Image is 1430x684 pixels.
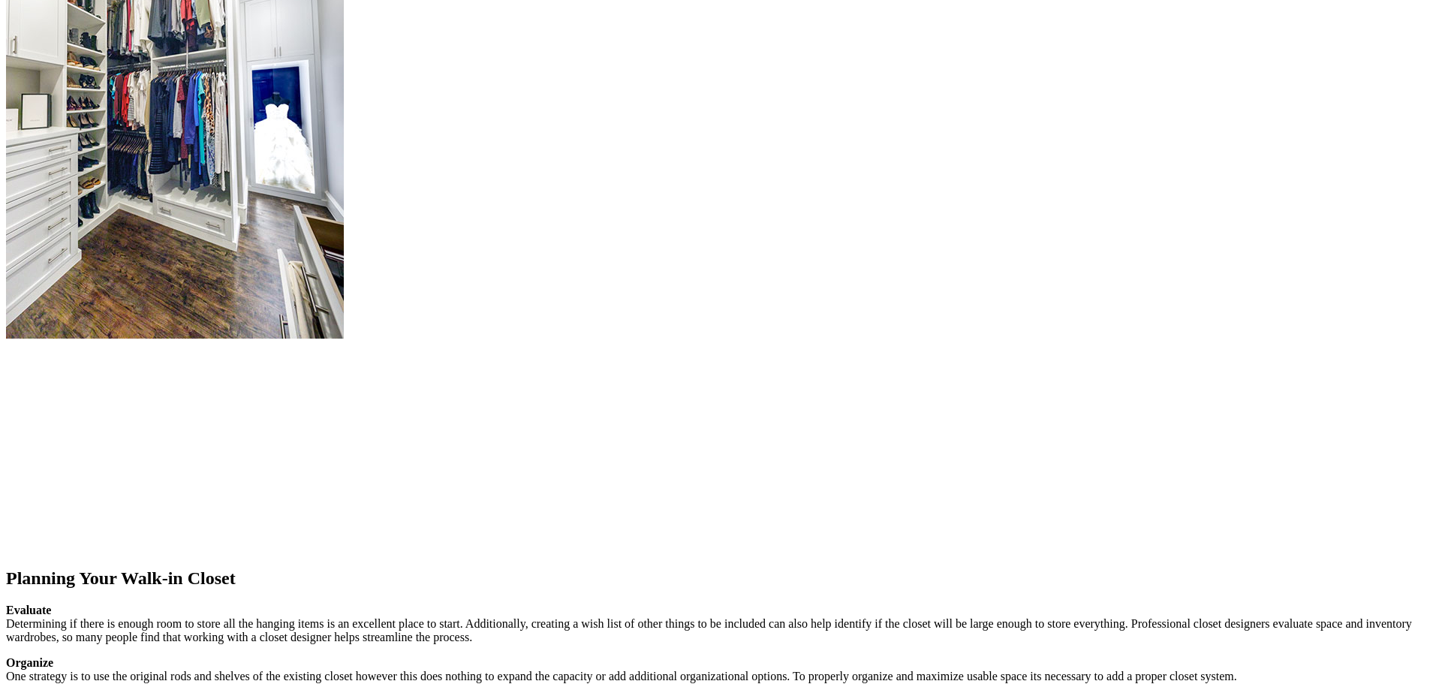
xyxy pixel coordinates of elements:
h2: Planning Your Walk-in Closet [6,568,1424,589]
strong: Organize [6,656,53,669]
p: One strategy is to use the original rods and shelves of the existing closet however this does not... [6,656,1424,683]
p: Determining if there is enough room to store all the hanging items is an excellent place to start... [6,604,1424,644]
strong: Evaluate [6,604,51,616]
